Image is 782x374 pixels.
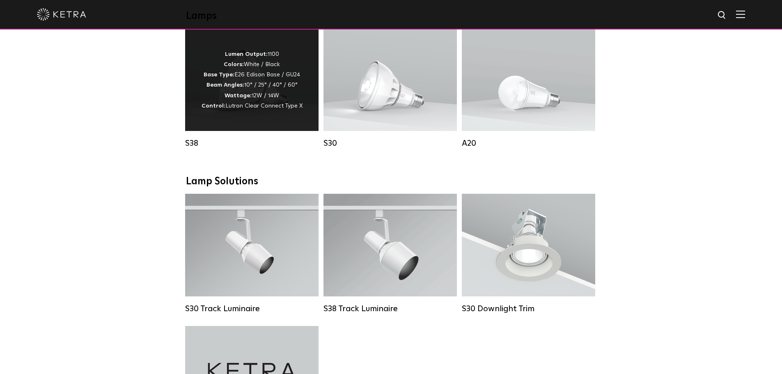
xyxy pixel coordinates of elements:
[185,28,319,148] a: S38 Lumen Output:1100Colors:White / BlackBase Type:E26 Edison Base / GU24Beam Angles:10° / 25° / ...
[186,176,596,188] div: Lamp Solutions
[204,72,234,78] strong: Base Type:
[185,194,319,314] a: S30 Track Luminaire Lumen Output:1100Colors:White / BlackBeam Angles:15° / 25° / 40° / 60° / 90°W...
[206,82,244,88] strong: Beam Angles:
[736,10,745,18] img: Hamburger%20Nav.svg
[323,28,457,148] a: S30 Lumen Output:1100Colors:White / BlackBase Type:E26 Edison Base / GU24Beam Angles:15° / 25° / ...
[224,62,244,67] strong: Colors:
[202,103,225,109] strong: Control:
[717,10,727,21] img: search icon
[225,51,268,57] strong: Lumen Output:
[225,93,252,99] strong: Wattage:
[37,8,86,21] img: ketra-logo-2019-white
[225,103,303,109] span: Lutron Clear Connect Type X
[323,304,457,314] div: S38 Track Luminaire
[462,28,595,148] a: A20 Lumen Output:600 / 800Colors:White / BlackBase Type:E26 Edison Base / GU24Beam Angles:Omni-Di...
[462,304,595,314] div: S30 Downlight Trim
[323,138,457,148] div: S30
[185,138,319,148] div: S38
[462,138,595,148] div: A20
[202,49,303,111] p: 1100 White / Black E26 Edison Base / GU24 10° / 25° / 40° / 60° 12W / 14W
[185,304,319,314] div: S30 Track Luminaire
[462,194,595,314] a: S30 Downlight Trim S30 Downlight Trim
[323,194,457,314] a: S38 Track Luminaire Lumen Output:1100Colors:White / BlackBeam Angles:10° / 25° / 40° / 60°Wattage...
